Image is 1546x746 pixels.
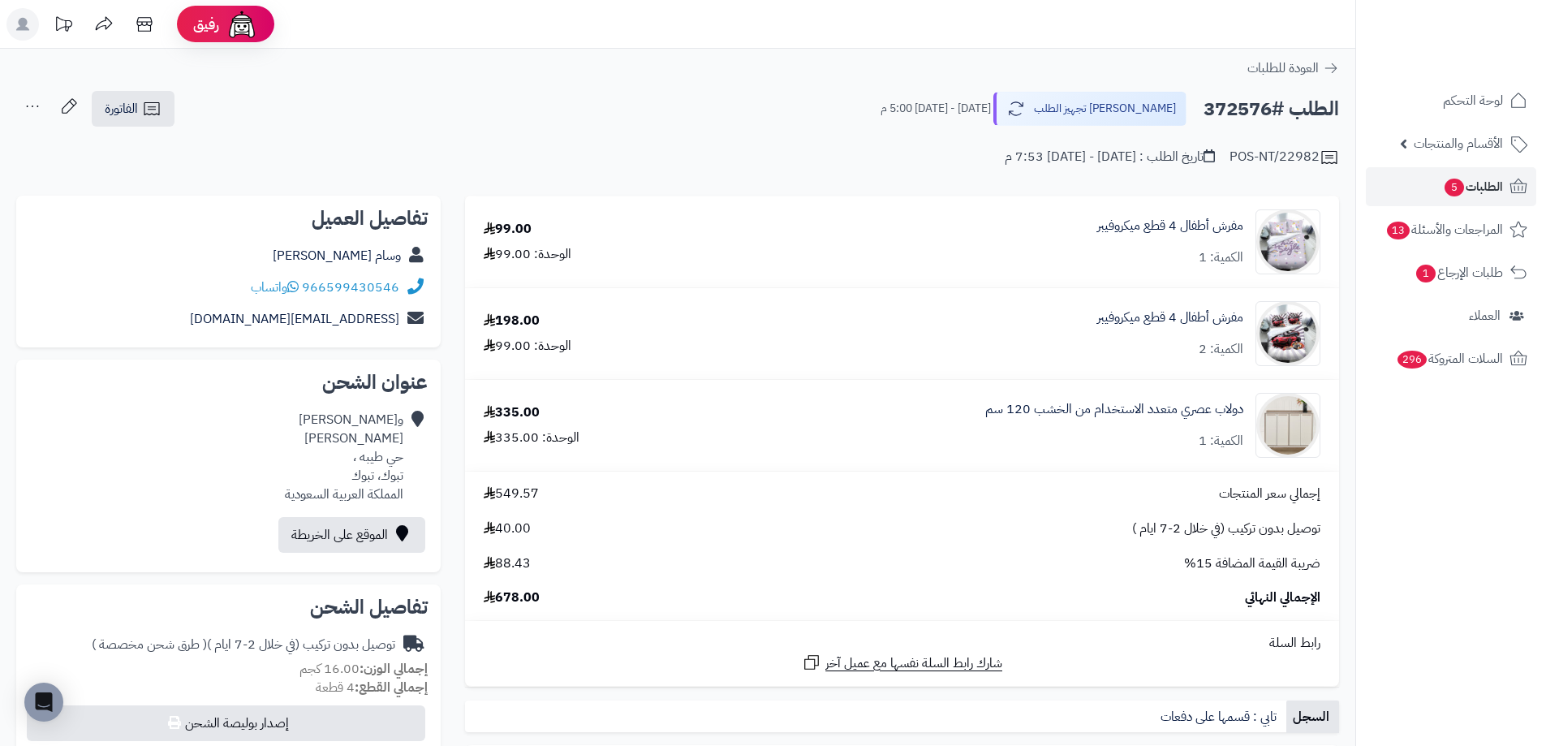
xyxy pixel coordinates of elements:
[1245,589,1320,607] span: الإجمالي النهائي
[1366,167,1536,206] a: الطلبات5
[29,373,428,392] h2: عنوان الشحن
[299,659,428,679] small: 16.00 كجم
[1445,179,1464,196] span: 5
[92,635,207,654] span: ( طرق شحن مخصصة )
[1005,148,1215,166] div: تاريخ الطلب : [DATE] - [DATE] 7:53 م
[43,8,84,45] a: تحديثات المنصة
[484,220,532,239] div: 99.00
[484,245,571,264] div: الوحدة: 99.00
[1199,340,1243,359] div: الكمية: 2
[1415,261,1503,284] span: طلبات الإرجاع
[226,8,258,41] img: ai-face.png
[825,654,1002,673] span: شارك رابط السلة نفسها مع عميل آخر
[484,337,571,356] div: الوحدة: 99.00
[484,312,540,330] div: 198.00
[985,400,1243,419] a: دولاب عصري متعدد الاستخدام من الخشب 120 سم
[24,683,63,722] div: Open Intercom Messenger
[1256,301,1320,366] img: 1736335633-110203010081-90x90.jpg
[190,309,399,329] a: [EMAIL_ADDRESS][DOMAIN_NAME]
[355,678,428,697] strong: إجمالي القطع:
[484,554,531,573] span: 88.43
[1229,148,1339,167] div: POS-NT/22982
[1199,432,1243,451] div: الكمية: 1
[1097,308,1243,327] a: مفرش أطفال 4 قطع ميكروفيبر
[1199,248,1243,267] div: الكمية: 1
[993,92,1186,126] button: [PERSON_NAME] تجهيز الطلب
[1247,58,1319,78] span: العودة للطلبات
[1366,81,1536,120] a: لوحة التحكم
[1097,217,1243,235] a: مفرش أطفال 4 قطع ميكروفيبر
[1154,701,1286,733] a: تابي : قسمها على دفعات
[484,485,539,503] span: 549.57
[1443,175,1503,198] span: الطلبات
[1204,93,1339,126] h2: الطلب #372576
[105,99,138,119] span: الفاتورة
[92,91,174,127] a: الفاتورة
[29,597,428,617] h2: تفاصيل الشحن
[1256,393,1320,458] img: 1753947492-1-90x90.jpg
[1184,554,1320,573] span: ضريبة القيمة المضافة 15%
[29,209,428,228] h2: تفاصيل العميل
[360,659,428,679] strong: إجمالي الوزن:
[27,705,425,741] button: إصدار بوليصة الشحن
[193,15,219,34] span: رفيق
[484,520,531,538] span: 40.00
[1366,296,1536,335] a: العملاء
[1132,520,1320,538] span: توصيل بدون تركيب (في خلال 2-7 ايام )
[802,653,1002,673] a: شارك رابط السلة نفسها مع عميل آخر
[1397,351,1427,369] span: 296
[278,517,425,553] a: الموقع على الخريطة
[1366,253,1536,292] a: طلبات الإرجاع1
[1443,89,1503,112] span: لوحة التحكم
[1256,209,1320,274] img: 1736335056-110203010066-90x90.jpg
[1366,210,1536,249] a: المراجعات والأسئلة13
[273,246,401,265] a: وسام [PERSON_NAME]
[1469,304,1501,327] span: العملاء
[472,634,1333,653] div: رابط السلة
[1385,218,1503,241] span: المراجعات والأسئلة
[316,678,428,697] small: 4 قطعة
[484,403,540,422] div: 335.00
[92,636,395,654] div: توصيل بدون تركيب (في خلال 2-7 ايام )
[285,411,403,503] div: و[PERSON_NAME] [PERSON_NAME] حي طيبه ، تبوك، تبوك المملكة العربية السعودية
[1416,265,1436,282] span: 1
[1414,132,1503,155] span: الأقسام والمنتجات
[302,278,399,297] a: 966599430546
[1286,701,1339,733] a: السجل
[1387,222,1410,239] span: 13
[484,429,579,447] div: الوحدة: 335.00
[251,278,299,297] a: واتساب
[1366,339,1536,378] a: السلات المتروكة296
[1396,347,1503,370] span: السلات المتروكة
[484,589,540,607] span: 678.00
[881,101,991,117] small: [DATE] - [DATE] 5:00 م
[1219,485,1320,503] span: إجمالي سعر المنتجات
[1247,58,1339,78] a: العودة للطلبات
